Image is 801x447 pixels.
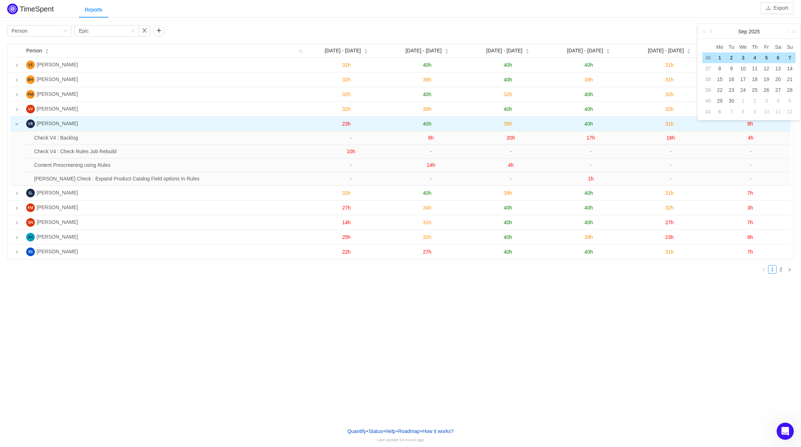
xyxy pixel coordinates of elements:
[715,86,724,94] div: 22
[504,77,512,83] span: 40h
[504,62,512,68] span: 40h
[15,206,19,210] i: icon: right
[15,122,19,126] i: icon: down
[584,121,593,127] span: 40h
[749,52,761,63] td: September 4, 2025
[15,93,19,97] i: icon: right
[708,24,715,39] a: Previous month (PageUp)
[750,75,759,84] div: 18
[783,24,790,39] a: Next month (PageDown)
[350,162,352,168] span: -
[737,85,749,95] td: September 24, 2025
[702,95,714,106] td: 40
[749,42,761,52] th: Thu
[31,159,311,172] td: Content Prescreening using Rules
[385,426,396,437] a: Help
[715,75,724,84] div: 15
[737,52,749,63] td: September 3, 2025
[749,74,761,85] td: September 18, 2025
[750,86,759,94] div: 25
[714,63,726,74] td: September 8, 2025
[423,91,431,97] span: 40h
[15,78,19,82] i: icon: right
[760,95,772,106] td: October 3, 2025
[63,29,67,34] i: icon: down
[670,149,672,154] span: -
[727,107,736,116] div: 7
[510,149,512,154] span: -
[777,423,794,440] iframe: Intercom live chat
[665,234,674,240] span: 23h
[423,62,431,68] span: 40h
[714,95,726,106] td: September 29, 2025
[15,221,19,225] i: icon: right
[739,86,748,94] div: 24
[590,149,592,154] span: -
[15,250,19,254] i: icon: right
[342,220,350,225] span: 14h
[670,162,672,168] span: -
[665,121,674,127] span: 31h
[342,91,350,97] span: 32h
[367,428,368,434] span: •
[715,107,724,116] div: 6
[45,48,49,53] div: Sort
[428,135,434,141] span: 6h
[342,62,350,68] span: 31h
[423,106,431,112] span: 39h
[342,77,350,83] span: 32h
[26,105,35,113] img: VV
[687,48,691,50] i: icon: caret-up
[584,249,593,255] span: 40h
[15,236,19,239] i: icon: right
[786,86,794,94] div: 28
[750,162,751,168] span: -
[785,265,794,274] li: Next Page
[37,234,78,240] span: [PERSON_NAME]
[715,97,724,105] div: 29
[584,77,593,83] span: 39h
[153,25,165,37] button: icon: plus
[714,44,726,50] span: Mo
[750,149,751,154] span: -
[768,265,777,274] li: 1
[508,162,514,168] span: 4h
[737,44,749,50] span: We
[37,219,78,225] span: [PERSON_NAME]
[37,121,78,126] span: [PERSON_NAME]
[750,107,759,116] div: 9
[670,176,672,182] span: -
[726,74,738,85] td: September 16, 2025
[37,62,78,67] span: [PERSON_NAME]
[26,75,35,84] img: BH
[774,75,782,84] div: 20
[342,190,350,196] span: 32h
[26,189,35,197] img: SL
[606,51,610,53] i: icon: caret-down
[400,437,424,442] span: 14 hours ago
[749,63,761,74] td: September 11, 2025
[772,106,784,117] td: October 11, 2025
[37,249,78,254] span: [PERSON_NAME]
[420,428,422,434] span: •
[26,203,35,212] img: FM
[774,86,782,94] div: 27
[760,52,772,63] td: September 5, 2025
[504,121,512,127] span: 39h
[368,426,383,437] a: Status
[445,51,449,53] i: icon: caret-down
[364,48,368,53] div: Sort
[648,47,684,55] span: [DATE] - [DATE]
[784,42,796,52] th: Sun
[777,265,785,273] a: 2
[739,53,748,62] div: 3
[714,42,726,52] th: Mon
[737,42,749,52] th: Wed
[750,97,759,105] div: 2
[749,106,761,117] td: October 9, 2025
[504,220,512,225] span: 40h
[26,233,35,241] img: AK
[774,64,782,73] div: 13
[665,106,674,112] span: 32h
[584,234,593,240] span: 39h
